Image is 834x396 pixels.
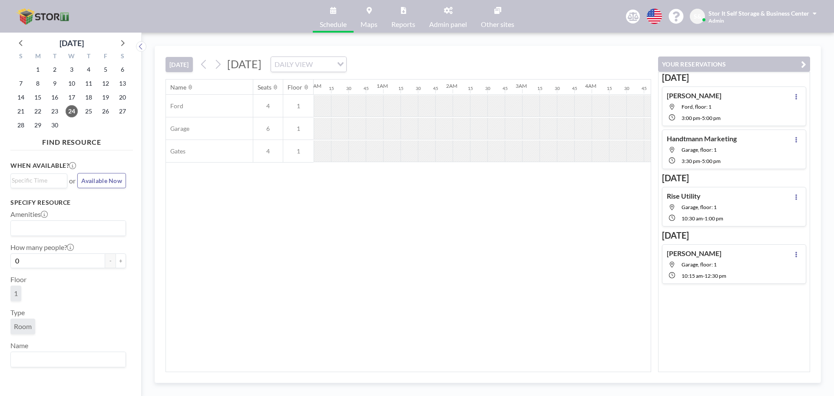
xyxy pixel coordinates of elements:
span: Gates [166,147,185,155]
span: Friday, September 5, 2025 [99,63,112,76]
span: Tuesday, September 16, 2025 [49,91,61,103]
span: 1 [283,147,314,155]
span: Tuesday, September 9, 2025 [49,77,61,90]
span: 1 [283,102,314,110]
div: 15 [398,86,404,91]
span: Sunday, September 28, 2025 [15,119,27,131]
button: - [105,253,116,268]
img: organization-logo [14,8,74,25]
h4: [PERSON_NAME] [667,249,721,258]
span: Friday, September 19, 2025 [99,91,112,103]
span: [DATE] [227,57,261,70]
span: Wednesday, September 3, 2025 [66,63,78,76]
span: Friday, September 12, 2025 [99,77,112,90]
div: 45 [503,86,508,91]
div: M [30,51,46,63]
div: Search for option [271,57,346,72]
span: Schedule [320,21,347,28]
span: 1 [283,125,314,133]
span: Tuesday, September 2, 2025 [49,63,61,76]
div: [DATE] [60,37,84,49]
div: 30 [346,86,351,91]
span: Wednesday, September 10, 2025 [66,77,78,90]
div: 30 [624,86,629,91]
button: + [116,253,126,268]
div: 45 [364,86,369,91]
input: Search for option [315,59,332,70]
span: Ford, floor: 1 [682,103,712,110]
h3: [DATE] [662,230,806,241]
span: 12:30 PM [705,273,726,279]
span: Saturday, September 13, 2025 [116,77,129,90]
span: 10:15 AM [682,273,703,279]
span: Reports [391,21,415,28]
button: YOUR RESERVATIONS [658,57,810,72]
span: Monday, September 1, 2025 [32,63,44,76]
div: 30 [416,86,421,91]
h3: [DATE] [662,72,806,83]
span: Other sites [481,21,514,28]
button: [DATE] [165,57,193,72]
div: Seats [258,83,271,91]
span: Wednesday, September 24, 2025 [66,105,78,117]
div: Search for option [11,352,126,367]
span: Saturday, September 20, 2025 [116,91,129,103]
div: 15 [468,86,473,91]
input: Search for option [12,354,121,365]
label: Amenities [10,210,48,219]
div: 15 [537,86,543,91]
span: 10:30 AM [682,215,703,222]
span: Monday, September 8, 2025 [32,77,44,90]
div: 30 [485,86,490,91]
span: Wednesday, September 17, 2025 [66,91,78,103]
label: Type [10,308,25,317]
div: 12AM [307,83,321,89]
div: Search for option [11,174,67,187]
span: S& [694,13,702,20]
span: 4 [253,102,283,110]
span: Tuesday, September 23, 2025 [49,105,61,117]
span: 5:00 PM [702,158,721,164]
h3: [DATE] [662,173,806,183]
span: - [700,158,702,164]
input: Search for option [12,223,121,234]
span: 3:30 PM [682,158,700,164]
span: Room [14,322,32,331]
div: Name [170,83,186,91]
div: S [13,51,30,63]
span: Garage, floor: 1 [682,261,717,268]
span: Thursday, September 11, 2025 [83,77,95,90]
span: - [700,115,702,121]
span: Saturday, September 27, 2025 [116,105,129,117]
h4: [PERSON_NAME] [667,91,721,100]
h3: Specify resource [10,199,126,206]
span: - [703,273,705,279]
span: Monday, September 22, 2025 [32,105,44,117]
span: 5:00 PM [702,115,721,121]
div: 1AM [377,83,388,89]
div: 45 [642,86,647,91]
span: Sunday, September 7, 2025 [15,77,27,90]
span: Tuesday, September 30, 2025 [49,119,61,131]
h4: FIND RESOURCE [10,134,133,146]
div: 45 [433,86,438,91]
h4: Rise Utility [667,192,701,200]
span: Maps [361,21,377,28]
span: Garage, floor: 1 [682,204,717,210]
span: Sunday, September 21, 2025 [15,105,27,117]
span: or [69,176,76,185]
span: Monday, September 29, 2025 [32,119,44,131]
span: 1 [14,289,18,298]
div: 2AM [446,83,457,89]
span: - [703,215,705,222]
div: T [80,51,97,63]
span: 4 [253,147,283,155]
div: Search for option [11,221,126,236]
div: 4AM [585,83,596,89]
div: 15 [607,86,612,91]
div: W [63,51,80,63]
span: Thursday, September 4, 2025 [83,63,95,76]
span: DAILY VIEW [273,59,314,70]
input: Search for option [12,176,62,185]
span: Thursday, September 18, 2025 [83,91,95,103]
